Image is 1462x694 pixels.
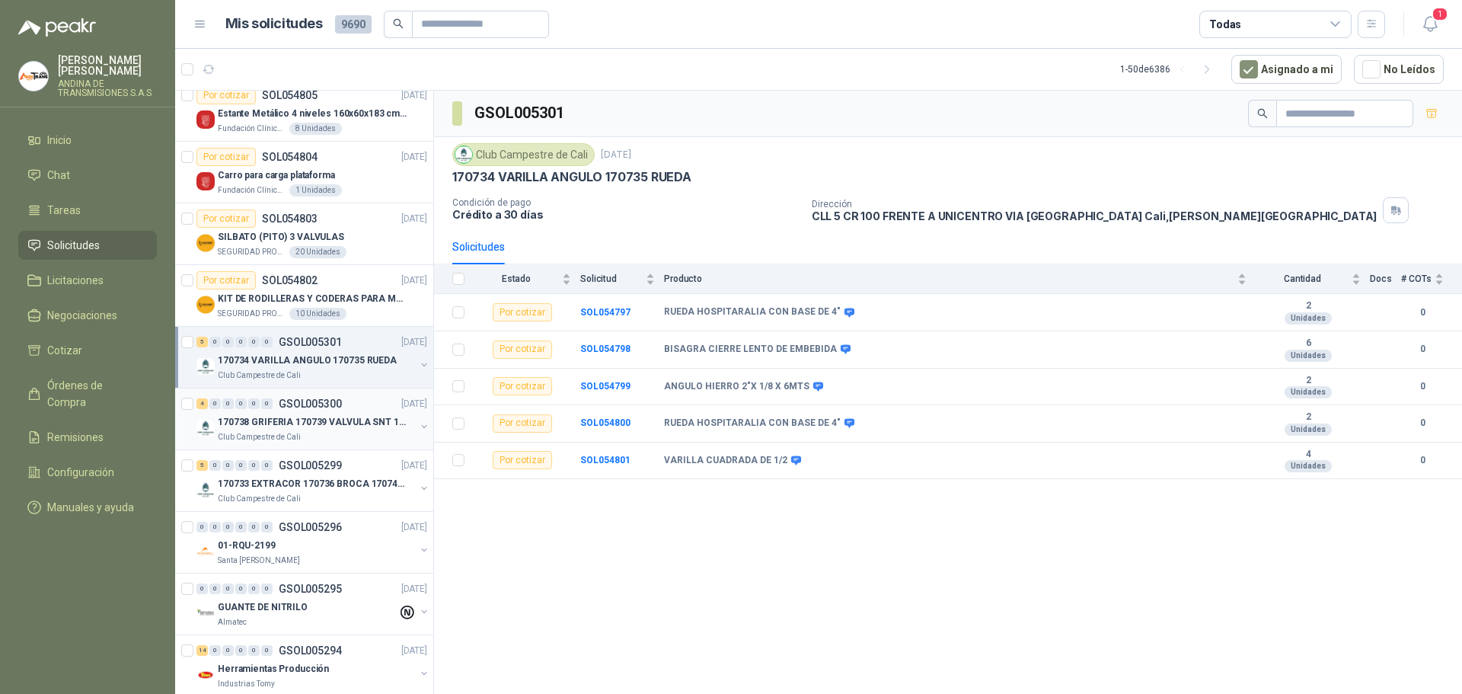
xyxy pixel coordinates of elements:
div: 0 [248,337,260,347]
p: SOL054802 [262,275,318,286]
b: 6 [1256,337,1361,350]
img: Logo peakr [18,18,96,37]
div: 0 [261,584,273,594]
span: Licitaciones [47,272,104,289]
img: Company Logo [196,296,215,314]
a: Inicio [18,126,157,155]
p: Dirección [812,199,1377,209]
b: 2 [1256,411,1361,424]
p: GSOL005299 [279,460,342,471]
p: [PERSON_NAME] [PERSON_NAME] [58,55,157,76]
div: 0 [196,584,208,594]
p: 170734 VARILLA ANGULO 170735 RUEDA [218,353,397,368]
div: 0 [222,337,234,347]
span: Remisiones [47,429,104,446]
div: 0 [209,337,221,347]
a: SOL054798 [580,344,630,354]
span: Manuales y ayuda [47,499,134,516]
p: 170734 VARILLA ANGULO 170735 RUEDA [452,169,691,185]
div: 20 Unidades [289,246,346,258]
span: search [1257,108,1268,119]
p: Industrias Tomy [218,678,275,690]
a: Por cotizarSOL054802[DATE] Company LogoKIT DE RODILLERAS Y CODERAS PARA MOTORIZADOSEGURIDAD PROVI... [175,265,433,327]
div: 0 [235,522,247,532]
p: [DATE] [601,148,631,162]
p: GSOL005294 [279,645,342,656]
div: 0 [248,645,260,656]
span: Solicitud [580,273,643,284]
p: 170733 EXTRACOR 170736 BROCA 170743 PORTACAND [218,477,407,491]
a: 5 0 0 0 0 0 GSOL005301[DATE] Company Logo170734 VARILLA ANGULO 170735 RUEDAClub Campestre de Cali [196,333,430,382]
p: GUANTE DE NITRILO [218,600,308,615]
p: 170738 GRIFERIA 170739 VALVULA SNT 170742 VALVULA [218,415,407,430]
a: SOL054800 [580,417,630,428]
p: Santa [PERSON_NAME] [218,555,300,567]
a: Por cotizarSOL054803[DATE] Company LogoSILBATO (PITO) 3 VALVULASSEGURIDAD PROVISER LTDA20 Unidades [175,203,433,265]
a: Licitaciones [18,266,157,295]
a: 5 0 0 0 0 0 GSOL005299[DATE] Company Logo170733 EXTRACOR 170736 BROCA 170743 PORTACANDClub Campes... [196,456,430,505]
th: Solicitud [580,264,664,294]
span: search [393,18,404,29]
p: Club Campestre de Cali [218,431,301,443]
img: Company Logo [196,234,215,252]
p: SOL054803 [262,213,318,224]
div: 0 [248,522,260,532]
b: ANGULO HIERRO 2"X 1/8 X 6MTS [664,381,809,393]
th: # COTs [1401,264,1462,294]
div: 0 [222,522,234,532]
div: 5 [196,337,208,347]
div: Por cotizar [196,86,256,104]
div: Club Campestre de Cali [452,143,595,166]
div: Por cotizar [493,377,552,395]
a: Órdenes de Compra [18,371,157,417]
span: 9690 [335,15,372,34]
p: [DATE] [401,644,427,658]
div: 0 [235,337,247,347]
p: GSOL005300 [279,398,342,409]
p: [DATE] [401,150,427,165]
div: 5 [196,460,208,471]
p: SILBATO (PITO) 3 VALVULAS [218,230,344,245]
a: Tareas [18,196,157,225]
div: 14 [196,645,208,656]
p: Club Campestre de Cali [218,493,301,505]
div: 0 [261,337,273,347]
p: [DATE] [401,582,427,596]
p: SEGURIDAD PROVISER LTDA [218,246,286,258]
div: 0 [222,398,234,409]
div: 0 [235,584,247,594]
p: [DATE] [401,335,427,350]
a: SOL054801 [580,455,630,465]
h1: Mis solicitudes [225,13,323,35]
div: Por cotizar [196,148,256,166]
div: 0 [235,460,247,471]
th: Cantidad [1256,264,1370,294]
p: SOL054804 [262,152,318,162]
img: Company Logo [196,110,215,129]
b: SOL054799 [580,381,630,392]
a: SOL054797 [580,307,630,318]
p: Almatec [218,616,247,628]
div: Por cotizar [493,341,552,359]
b: RUEDA HOSPITARALIA CON BASE DE 4" [664,306,841,318]
p: SEGURIDAD PROVISER LTDA [218,308,286,320]
a: Cotizar [18,336,157,365]
img: Company Logo [196,357,215,376]
p: [DATE] [401,88,427,103]
h3: GSOL005301 [474,101,567,125]
span: 1 [1432,7,1448,21]
button: Asignado a mi [1231,55,1342,84]
p: 01-RQU-2199 [218,539,276,553]
span: # COTs [1401,273,1432,284]
span: Solicitudes [47,237,100,254]
p: Club Campestre de Cali [218,369,301,382]
span: Producto [664,273,1234,284]
b: 0 [1401,379,1444,394]
p: [DATE] [401,212,427,226]
span: Configuración [47,464,114,481]
p: GSOL005295 [279,584,342,594]
b: RUEDA HOSPITARALIA CON BASE DE 4" [664,417,841,430]
a: 0 0 0 0 0 0 GSOL005295[DATE] Company LogoGUANTE DE NITRILOAlmatec [196,580,430,628]
div: Todas [1209,16,1241,33]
